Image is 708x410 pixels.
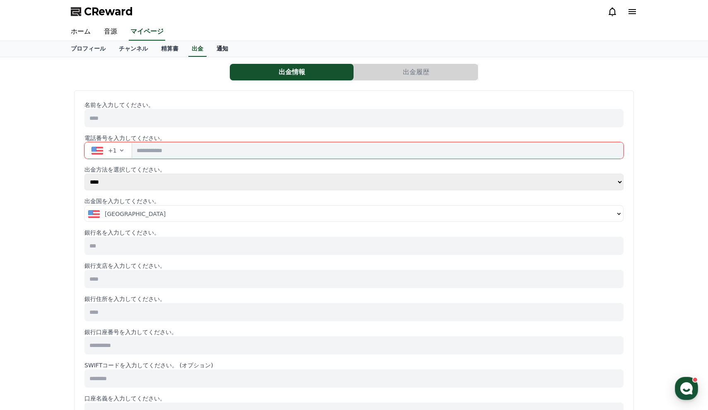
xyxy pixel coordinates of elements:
[84,262,624,270] p: 銀行支店を入力してください。
[108,146,117,155] span: +1
[64,23,97,41] a: ホーム
[129,23,165,41] a: マイページ
[55,263,107,284] a: チャット
[154,41,185,57] a: 精算書
[97,23,124,41] a: 音源
[84,101,624,109] p: 名前を入力してください。
[2,263,55,284] a: ホーム
[107,263,159,284] a: 設定
[84,5,133,18] span: CReward
[84,328,624,336] p: 銀行口座番号を入力してください。
[84,197,624,205] p: 出金国を入力してください。
[188,41,207,57] a: 出金
[84,134,624,142] p: 電話番号を入力してください。
[71,5,133,18] a: CReward
[354,64,478,80] a: 出金履歴
[84,295,624,303] p: 銀行住所を入力してください。
[105,210,166,218] span: [GEOGRAPHIC_DATA]
[84,361,624,369] p: SWIFTコードを入力してください。 (オプション)
[84,165,624,174] p: 出金方法を選択してください。
[21,275,36,282] span: ホーム
[112,41,154,57] a: チャンネル
[71,276,91,282] span: チャット
[230,64,354,80] button: 出金情報
[210,41,235,57] a: 通知
[354,64,478,80] button: 出金履歴
[64,41,112,57] a: プロフィール
[128,275,138,282] span: 設定
[84,228,624,237] p: 銀行名を入力してください。
[84,394,624,403] p: 口座名義を入力してください。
